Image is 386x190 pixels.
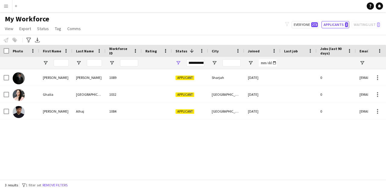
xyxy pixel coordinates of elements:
[76,49,94,53] span: Last Name
[106,69,142,86] div: 1089
[19,26,31,31] span: Export
[41,182,69,188] button: Remove filters
[317,69,356,86] div: 0
[72,69,106,86] div: [PERSON_NAME]
[248,60,253,66] button: Open Filter Menu
[244,86,280,103] div: [DATE]
[106,86,142,103] div: 1032
[13,106,25,118] img: Mohammed Alhaj
[43,60,48,66] button: Open Filter Menu
[176,60,181,66] button: Open Filter Menu
[13,72,25,84] img: Abdullah Alshawi
[87,59,102,67] input: Last Name Filter Input
[65,25,83,33] a: Comms
[5,14,49,23] span: My Workforce
[54,59,69,67] input: First Name Filter Input
[13,89,25,101] img: Ghalia Turki
[43,49,61,53] span: First Name
[72,86,106,103] div: [GEOGRAPHIC_DATA]
[208,69,244,86] div: Sharjah
[2,25,16,33] a: View
[248,49,260,53] span: Joined
[259,59,277,67] input: Joined Filter Input
[208,103,244,120] div: [GEOGRAPHIC_DATA]
[212,49,219,53] span: City
[55,26,61,31] span: Tag
[72,103,106,120] div: Alhaj
[321,21,349,28] button: Applicants3
[284,49,298,53] span: Last job
[5,26,13,31] span: View
[359,49,369,53] span: Email
[39,86,72,103] div: Ghalia
[176,49,187,53] span: Status
[320,46,345,55] span: Jobs (last 90 days)
[317,86,356,103] div: 0
[244,103,280,120] div: [DATE]
[176,109,194,114] span: Applicant
[17,25,33,33] a: Export
[311,22,318,27] span: 273
[76,60,81,66] button: Open Filter Menu
[35,25,51,33] a: Status
[345,22,348,27] span: 3
[292,21,319,28] button: Everyone273
[359,60,365,66] button: Open Filter Menu
[208,86,244,103] div: [GEOGRAPHIC_DATA]
[26,183,41,187] span: 1 filter set
[13,49,23,53] span: Photo
[109,60,115,66] button: Open Filter Menu
[106,103,142,120] div: 1084
[176,92,194,97] span: Applicant
[67,26,81,31] span: Comms
[317,103,356,120] div: 0
[244,69,280,86] div: [DATE]
[37,26,49,31] span: Status
[223,59,241,67] input: City Filter Input
[39,103,72,120] div: [PERSON_NAME]
[212,60,217,66] button: Open Filter Menu
[109,46,131,55] span: Workforce ID
[25,36,32,44] app-action-btn: Advanced filters
[52,25,64,33] a: Tag
[120,59,138,67] input: Workforce ID Filter Input
[39,69,72,86] div: [PERSON_NAME]
[145,49,157,53] span: Rating
[176,76,194,80] span: Applicant
[34,36,41,44] app-action-btn: Export XLSX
